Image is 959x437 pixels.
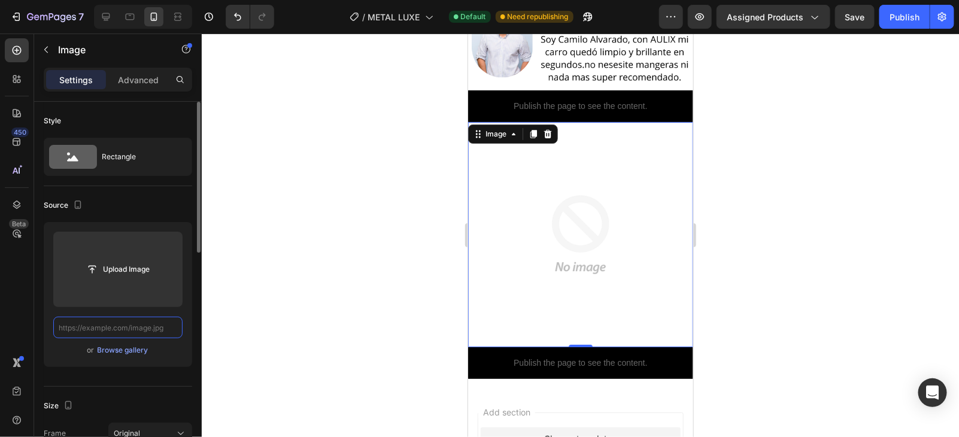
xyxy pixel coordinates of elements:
button: Assigned Products [717,5,830,29]
div: Style [44,116,61,126]
div: Choose templates [77,399,149,411]
button: 7 [5,5,89,29]
div: 450 [11,128,29,137]
div: Undo/Redo [226,5,274,29]
div: Source [44,198,85,214]
button: Publish [879,5,930,29]
button: Save [835,5,875,29]
div: Rectangle [102,143,175,171]
div: Beta [9,219,29,229]
input: https://example.com/image.jpg [53,317,183,338]
iframe: Design area [468,34,693,437]
span: Default [461,11,486,22]
button: Upload Image [76,259,160,280]
span: METAL LUXE [368,11,420,23]
div: Size [44,398,75,414]
p: Settings [59,74,93,86]
span: / [363,11,366,23]
p: 7 [78,10,84,24]
button: Browse gallery [97,344,149,356]
span: Assigned Products [727,11,803,23]
span: Save [845,12,865,22]
div: Open Intercom Messenger [918,378,947,407]
span: Need republishing [508,11,569,22]
div: Browse gallery [98,345,148,356]
span: or [87,343,95,357]
p: Image [58,43,160,57]
div: Publish [890,11,919,23]
p: Advanced [118,74,159,86]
